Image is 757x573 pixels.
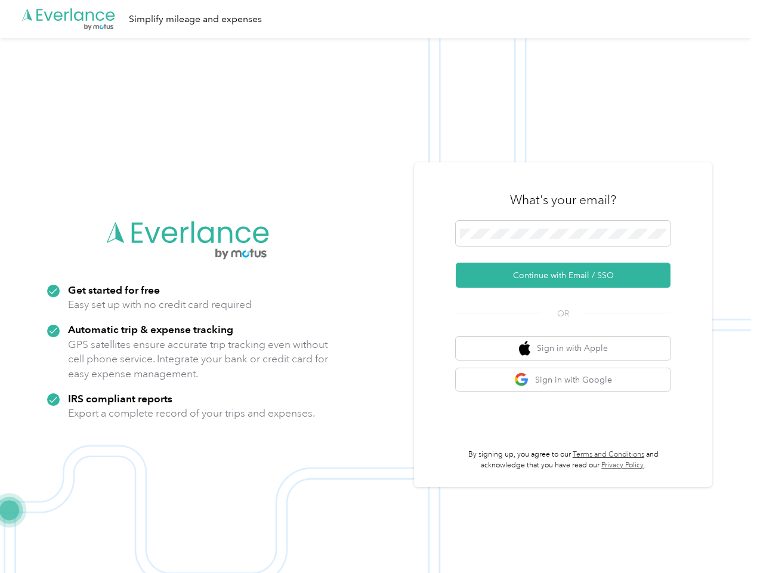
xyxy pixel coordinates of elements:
img: google logo [514,372,529,387]
strong: Automatic trip & expense tracking [68,323,233,335]
span: OR [542,307,584,320]
h3: What's your email? [510,192,616,208]
button: Continue with Email / SSO [456,263,671,288]
p: Export a complete record of your trips and expenses. [68,406,315,421]
button: apple logoSign in with Apple [456,337,671,360]
p: GPS satellites ensure accurate trip tracking even without cell phone service. Integrate your bank... [68,337,329,381]
strong: Get started for free [68,284,160,296]
p: By signing up, you agree to our and acknowledge that you have read our . [456,449,671,470]
div: Simplify mileage and expenses [129,12,262,27]
a: Terms and Conditions [573,450,644,459]
img: apple logo [519,341,531,356]
button: google logoSign in with Google [456,368,671,392]
a: Privacy Policy [601,461,644,470]
p: Easy set up with no credit card required [68,297,252,312]
strong: IRS compliant reports [68,392,172,405]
